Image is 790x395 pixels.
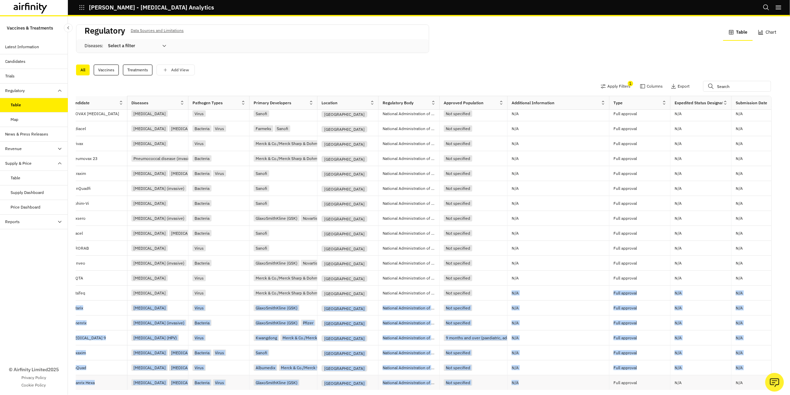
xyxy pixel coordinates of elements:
div: [MEDICAL_DATA] [169,364,205,371]
div: [MEDICAL_DATA] (invasive) [131,320,186,326]
p: N/A [736,172,743,176]
p: VERORAB [70,245,127,252]
div: Bacteria [192,155,212,162]
p: National Administration of Drugs, Foods and Medical Devices (ANMAT) [383,245,439,252]
div: Not specified [444,140,472,147]
div: [GEOGRAPHIC_DATA] [321,201,367,207]
p: N/A [675,231,682,235]
p: National Administration of Drugs, Foods and Medical Devices (ANMAT) [383,260,439,267]
div: [MEDICAL_DATA] [131,170,168,177]
p: Full approval [613,200,670,207]
div: [GEOGRAPHIC_DATA] [321,156,367,162]
div: Not specified [444,200,472,207]
button: Export [671,81,690,92]
p: Full approval [613,185,670,192]
p: N/A [675,276,682,280]
p: N/A [736,201,743,205]
p: N/A [512,112,519,116]
div: [GEOGRAPHIC_DATA] [321,111,367,118]
div: Map [11,116,19,123]
p: N/A [675,381,682,385]
p: N/A [512,186,519,191]
div: Regulatory Body [383,100,414,106]
div: Candidates [5,58,26,65]
p: MenQuadfi [70,185,127,192]
p: Export [678,84,690,89]
p: N/A [736,381,743,385]
div: [MEDICAL_DATA] [131,125,168,132]
p: N/A [512,157,519,161]
p: N/A [512,142,519,146]
div: Not specified [444,364,472,371]
div: [GEOGRAPHIC_DATA] [321,231,367,237]
div: Not specified [444,155,472,162]
div: Sanofi [254,185,269,192]
p: N/A [512,201,519,205]
div: Novartis [301,260,320,266]
p: National Administration of Drugs, Foods and Medical Devices (ANMAT) [383,155,439,162]
p: ProQuad [70,364,127,371]
p: Full approval [613,349,670,356]
p: N/A [675,246,682,250]
div: Diseases [131,100,148,106]
p: Full approval [613,335,670,341]
div: Bacteria [192,349,212,356]
div: Sanofi [254,110,269,117]
div: Bacteria [192,260,212,266]
div: Latest Information [5,44,39,50]
p: Full approval [613,320,670,326]
div: Not specified [444,349,472,356]
p: N/A [675,172,682,176]
p: N/A [675,201,682,205]
p: N/A [512,127,519,131]
div: Bacteria [192,185,212,192]
div: [GEOGRAPHIC_DATA] [321,350,367,357]
div: Merck & Co./Merck Sharp & Dohme (MSD) [279,364,359,371]
div: Not specified [444,275,472,281]
div: [GEOGRAPHIC_DATA] [321,275,367,282]
div: Sanofi [254,245,269,251]
p: N/A [512,261,519,265]
div: Sanofi [254,349,269,356]
p: N/A [675,112,682,116]
div: Additional Information [512,100,554,106]
a: Cookie Policy [22,382,46,388]
p: N/A [675,366,682,370]
div: Sanofi [254,170,269,177]
div: [MEDICAL_DATA] [131,230,168,236]
div: GlaxoSmithKline (GSK) [254,305,299,311]
p: N/A [512,216,519,220]
div: Kwangdong [254,335,279,341]
div: [MEDICAL_DATA] [169,170,205,177]
div: Not specified [444,125,472,132]
div: Not specified [444,230,472,236]
div: [MEDICAL_DATA] [131,200,168,207]
p: N/A [736,366,743,370]
div: Virus [213,170,226,177]
div: Not specified [444,260,472,266]
div: Virus [213,125,226,132]
p: N/A [675,157,682,161]
p: N/A [675,142,682,146]
p: N/A [736,306,743,310]
p: N/A [512,291,519,295]
p: National Administration of Drugs, Foods and Medical Devices (ANMAT) [383,140,439,147]
p: N/A [736,186,743,191]
div: Virus [213,349,226,356]
div: Approved Population [444,100,483,106]
p: N/A [736,112,743,116]
p: N/A [736,142,743,146]
div: [MEDICAL_DATA] type B [169,349,218,356]
div: Table [11,102,21,108]
p: N/A [736,351,743,355]
div: Sanofi [254,230,269,236]
div: Not specified [444,215,472,221]
p: National Administration of Drugs, Foods and Medical Devices (ANMAT) [383,215,439,222]
p: [PERSON_NAME] - [MEDICAL_DATA] Analytics [89,4,214,11]
p: Pneumovax 23 [70,155,127,162]
div: Supply Dashboard [11,190,44,196]
div: [MEDICAL_DATA] [131,140,168,147]
div: Revenue [5,146,22,152]
p: National Administration of Drugs, Foods and Medical Devices (ANMAT) [383,125,439,132]
p: N/A [736,246,743,250]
